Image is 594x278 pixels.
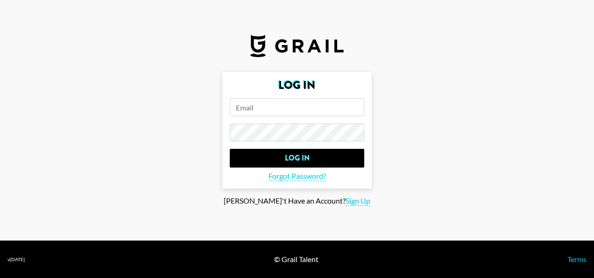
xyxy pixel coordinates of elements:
span: Forgot Password? [269,171,326,181]
h2: Log In [230,80,364,91]
input: Log In [230,149,364,168]
div: © Grail Talent [274,255,318,264]
a: Terms [567,255,587,263]
img: Grail Talent Logo [250,35,344,57]
span: Sign Up [346,196,370,206]
div: [PERSON_NAME]'t Have an Account? [7,196,587,206]
input: Email [230,98,364,116]
div: v [DATE] [7,256,25,263]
